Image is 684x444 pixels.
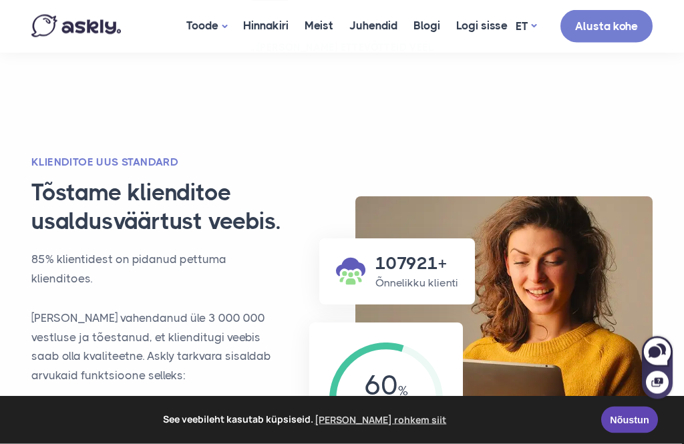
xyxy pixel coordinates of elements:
[329,343,443,400] div: 60
[31,15,121,37] img: Askly
[375,252,458,276] h3: 107921+
[375,276,458,292] p: Õnnelikku klienti
[31,156,275,170] h2: KLIENDITOE UUS STANDARD
[31,180,291,237] h3: Tõstame klienditoe usaldusväärtust veebis.
[641,334,674,401] iframe: Askly chat
[31,250,275,289] p: 85% klientidest on pidanud pettuma klienditoes.
[31,309,275,387] p: [PERSON_NAME] vahendanud üle 3 000 000 vestluse ja tõestanud, et klienditugi veebis saab olla kva...
[19,410,592,430] span: See veebileht kasutab küpsiseid.
[601,407,658,433] a: Nõustun
[313,410,449,430] a: learn more about cookies
[560,10,653,43] a: Alusta kohe
[516,17,536,36] a: ET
